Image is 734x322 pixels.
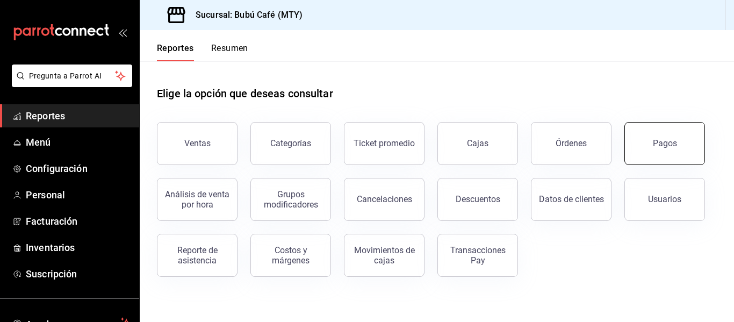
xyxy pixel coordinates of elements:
[531,122,611,165] button: Órdenes
[624,122,705,165] button: Pagos
[653,138,677,148] div: Pagos
[157,43,248,61] div: navigation tabs
[26,214,131,228] span: Facturación
[270,138,311,148] div: Categorías
[26,135,131,149] span: Menú
[556,138,587,148] div: Órdenes
[344,178,424,221] button: Cancelaciones
[648,194,681,204] div: Usuarios
[26,161,131,176] span: Configuración
[437,178,518,221] button: Descuentos
[250,234,331,277] button: Costos y márgenes
[12,65,132,87] button: Pregunta a Parrot AI
[250,178,331,221] button: Grupos modificadores
[257,245,324,266] div: Costos y márgenes
[187,9,303,22] h3: Sucursal: Bubú Café (MTY)
[456,194,500,204] div: Descuentos
[437,234,518,277] button: Transacciones Pay
[26,267,131,281] span: Suscripción
[211,43,248,61] button: Resumen
[29,70,116,82] span: Pregunta a Parrot AI
[344,234,424,277] button: Movimientos de cajas
[444,245,511,266] div: Transacciones Pay
[118,28,127,37] button: open_drawer_menu
[157,85,333,102] h1: Elige la opción que deseas consultar
[467,138,488,148] div: Cajas
[437,122,518,165] button: Cajas
[624,178,705,221] button: Usuarios
[257,189,324,210] div: Grupos modificadores
[164,245,231,266] div: Reporte de asistencia
[26,109,131,123] span: Reportes
[26,240,131,255] span: Inventarios
[354,138,415,148] div: Ticket promedio
[531,178,611,221] button: Datos de clientes
[184,138,211,148] div: Ventas
[157,178,238,221] button: Análisis de venta por hora
[344,122,424,165] button: Ticket promedio
[351,245,418,266] div: Movimientos de cajas
[164,189,231,210] div: Análisis de venta por hora
[539,194,604,204] div: Datos de clientes
[357,194,412,204] div: Cancelaciones
[8,78,132,89] a: Pregunta a Parrot AI
[157,234,238,277] button: Reporte de asistencia
[250,122,331,165] button: Categorías
[157,43,194,61] button: Reportes
[26,188,131,202] span: Personal
[157,122,238,165] button: Ventas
